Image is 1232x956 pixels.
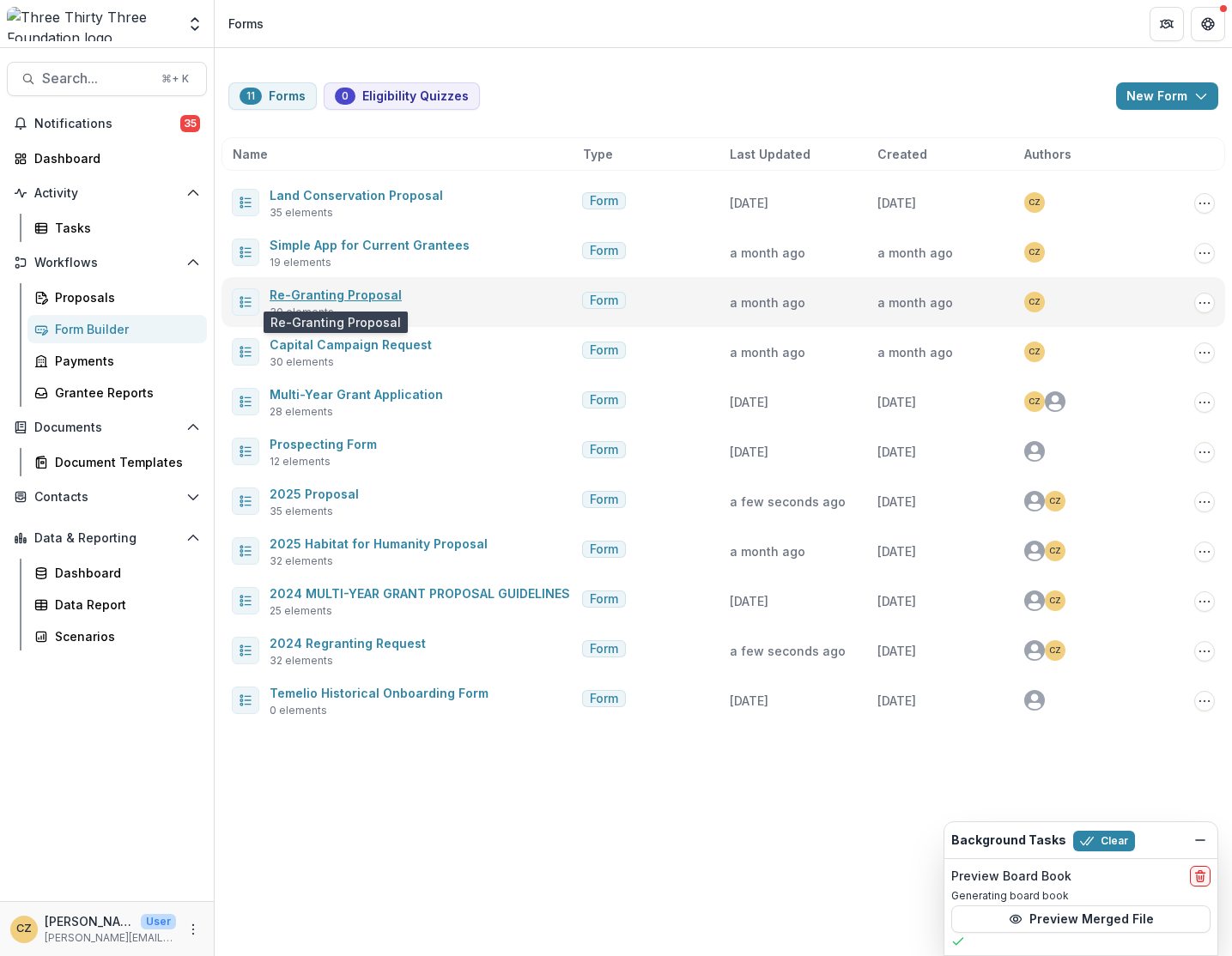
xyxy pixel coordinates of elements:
[34,256,179,270] span: Workflows
[7,62,207,96] button: Search...
[590,692,618,706] span: Form
[270,653,333,669] span: 32 elements
[730,245,805,260] span: a month ago
[1191,7,1225,41] button: Get Help
[877,345,953,360] span: a month ago
[1049,596,1061,605] div: Christine Zachai
[27,590,207,619] a: Data Report
[1049,547,1061,555] div: Christine Zachai
[1194,641,1215,662] button: Options
[1194,342,1215,363] button: Options
[590,642,618,656] span: Form
[270,487,359,501] a: 2025 Proposal
[270,504,333,519] span: 35 elements
[1029,397,1041,406] div: Christine Zachai
[270,636,426,650] a: 2024 Regranting Request
[27,622,207,650] a: Scenarios
[1194,293,1215,313] button: Options
[141,914,176,929] p: User
[877,594,916,608] span: [DATE]
[730,644,846,658] span: a few seconds ago
[730,295,805,310] span: a month ago
[877,693,916,708] span: [DATE]
[34,421,179,435] span: Documents
[7,249,207,276] button: Open Workflows
[877,395,916,409] span: [DATE]
[55,564,193,582] div: Dashboard
[27,315,207,343] a: Form Builder
[55,288,193,306] div: Proposals
[730,544,805,559] span: a month ago
[1194,492,1215,512] button: Options
[590,443,618,457] span: Form
[583,145,613,163] span: Type
[270,437,377,451] a: Prospecting Form
[1194,193,1215,214] button: Options
[590,592,618,607] span: Form
[1194,542,1215,562] button: Options
[270,686,489,700] a: Temelio Historical Onboarding Form
[27,214,207,242] a: Tasks
[270,188,443,203] a: Land Conservation Proposal
[730,494,846,509] span: a few seconds ago
[877,544,916,559] span: [DATE]
[228,15,264,33] div: Forms
[180,115,200,132] span: 35
[27,283,207,312] a: Proposals
[7,524,207,552] button: Open Data & Reporting
[1194,442,1215,463] button: Options
[730,395,768,409] span: [DATE]
[324,82,480,110] button: Eligibility Quizzes
[183,919,203,940] button: More
[246,90,255,102] span: 11
[270,536,488,551] a: 2025 Habitat for Humanity Proposal
[877,445,916,459] span: [DATE]
[1116,82,1218,110] button: New Form
[1194,392,1215,413] button: Options
[1024,441,1045,462] svg: avatar
[1194,591,1215,612] button: Options
[1024,541,1045,561] svg: avatar
[590,542,618,557] span: Form
[233,145,268,163] span: Name
[1024,145,1071,163] span: Authors
[55,219,193,237] div: Tasks
[270,404,333,420] span: 28 elements
[183,7,207,41] button: Open entity switcher
[34,117,180,131] span: Notifications
[42,70,151,87] span: Search...
[270,305,334,320] span: 30 elements
[590,194,618,209] span: Form
[55,596,193,614] div: Data Report
[270,603,332,619] span: 25 elements
[951,833,1066,848] h2: Background Tasks
[730,693,768,708] span: [DATE]
[45,912,134,930] p: [PERSON_NAME]
[730,445,768,459] span: [DATE]
[7,414,207,441] button: Open Documents
[55,320,193,338] div: Form Builder
[590,493,618,507] span: Form
[270,255,331,270] span: 19 elements
[27,559,207,587] a: Dashboard
[55,627,193,645] div: Scenarios
[27,448,207,476] a: Document Templates
[34,531,179,546] span: Data & Reporting
[34,490,179,505] span: Contacts
[951,905,1211,933] button: Preview Merged File
[951,869,1071,884] h2: Preview Board Book
[27,347,207,375] a: Payments
[730,145,810,163] span: Last Updated
[1024,590,1045,611] svg: avatar
[270,586,570,601] a: 2024 MULTI-YEAR GRANT PROPOSAL GUIDELINES
[590,244,618,258] span: Form
[1049,497,1061,505] div: Christine Zachai
[1150,7,1184,41] button: Partners
[55,352,193,370] div: Payments
[590,343,618,358] span: Form
[877,196,916,210] span: [DATE]
[158,70,192,88] div: ⌘ + K
[270,238,470,252] a: Simple App for Current Grantees
[7,483,207,511] button: Open Contacts
[730,196,768,210] span: [DATE]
